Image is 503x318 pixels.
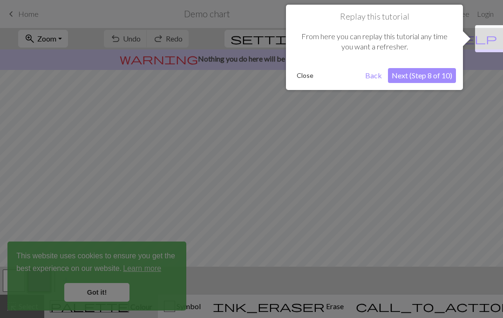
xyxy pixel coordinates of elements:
div: From here you can replay this tutorial any time you want a refresher. [293,22,456,62]
div: Replay this tutorial [286,5,463,90]
button: Back [361,68,386,83]
button: Next (Step 8 of 10) [388,68,456,83]
h1: Replay this tutorial [293,12,456,22]
button: Close [293,69,317,83]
